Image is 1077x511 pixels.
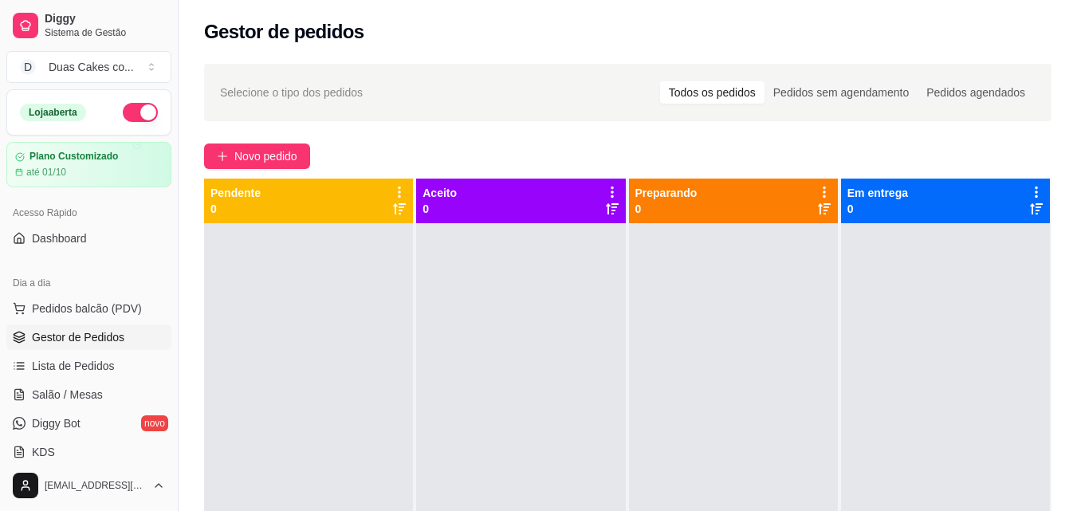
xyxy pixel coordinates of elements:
[847,201,908,217] p: 0
[6,142,171,187] a: Plano Customizadoaté 01/10
[847,185,908,201] p: Em entrega
[20,59,36,75] span: D
[220,84,363,101] span: Selecione o tipo dos pedidos
[210,185,261,201] p: Pendente
[210,201,261,217] p: 0
[6,466,171,505] button: [EMAIL_ADDRESS][DOMAIN_NAME]
[32,415,81,431] span: Diggy Bot
[423,185,457,201] p: Aceito
[918,81,1034,104] div: Pedidos agendados
[423,201,457,217] p: 0
[45,479,146,492] span: [EMAIL_ADDRESS][DOMAIN_NAME]
[49,59,134,75] div: Duas Cakes co ...
[32,329,124,345] span: Gestor de Pedidos
[32,387,103,403] span: Salão / Mesas
[6,353,171,379] a: Lista de Pedidos
[6,6,171,45] a: DiggySistema de Gestão
[204,143,310,169] button: Novo pedido
[26,166,66,179] article: até 01/10
[765,81,918,104] div: Pedidos sem agendamento
[20,104,86,121] div: Loja aberta
[660,81,765,104] div: Todos os pedidos
[6,439,171,465] a: KDS
[32,444,55,460] span: KDS
[29,151,118,163] article: Plano Customizado
[32,358,115,374] span: Lista de Pedidos
[6,200,171,226] div: Acesso Rápido
[234,147,297,165] span: Novo pedido
[635,185,698,201] p: Preparando
[45,12,165,26] span: Diggy
[6,411,171,436] a: Diggy Botnovo
[6,296,171,321] button: Pedidos balcão (PDV)
[6,51,171,83] button: Select a team
[32,301,142,316] span: Pedidos balcão (PDV)
[635,201,698,217] p: 0
[123,103,158,122] button: Alterar Status
[6,382,171,407] a: Salão / Mesas
[32,230,87,246] span: Dashboard
[45,26,165,39] span: Sistema de Gestão
[204,19,364,45] h2: Gestor de pedidos
[6,270,171,296] div: Dia a dia
[6,324,171,350] a: Gestor de Pedidos
[6,226,171,251] a: Dashboard
[217,151,228,162] span: plus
